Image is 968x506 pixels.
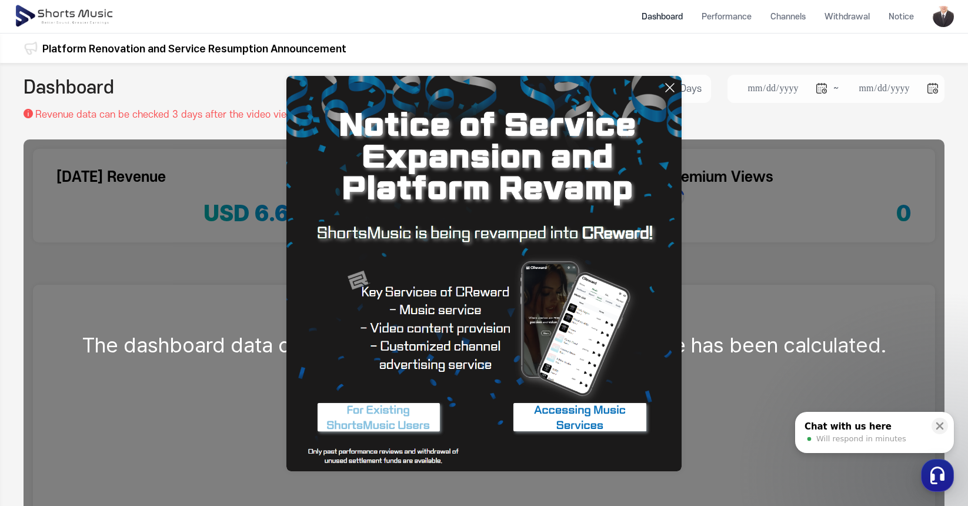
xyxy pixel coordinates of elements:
[24,75,114,103] h2: Dashboard
[692,1,761,32] a: Performance
[24,41,38,55] img: 알림 아이콘
[933,6,954,27] img: 사용자 이미지
[727,75,944,103] li: ~
[634,75,711,103] button: Last 30 Days
[632,1,692,32] a: Dashboard
[35,108,562,122] p: Revenue data can be checked 3 days after the video view occurrence date.(excluding weekends and p...
[42,41,346,56] a: Platform Renovation and Service Resumption Announcement
[761,1,815,32] a: Channels
[815,1,879,32] a: Withdrawal
[24,109,33,118] img: 설명 아이콘
[879,1,923,32] a: Notice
